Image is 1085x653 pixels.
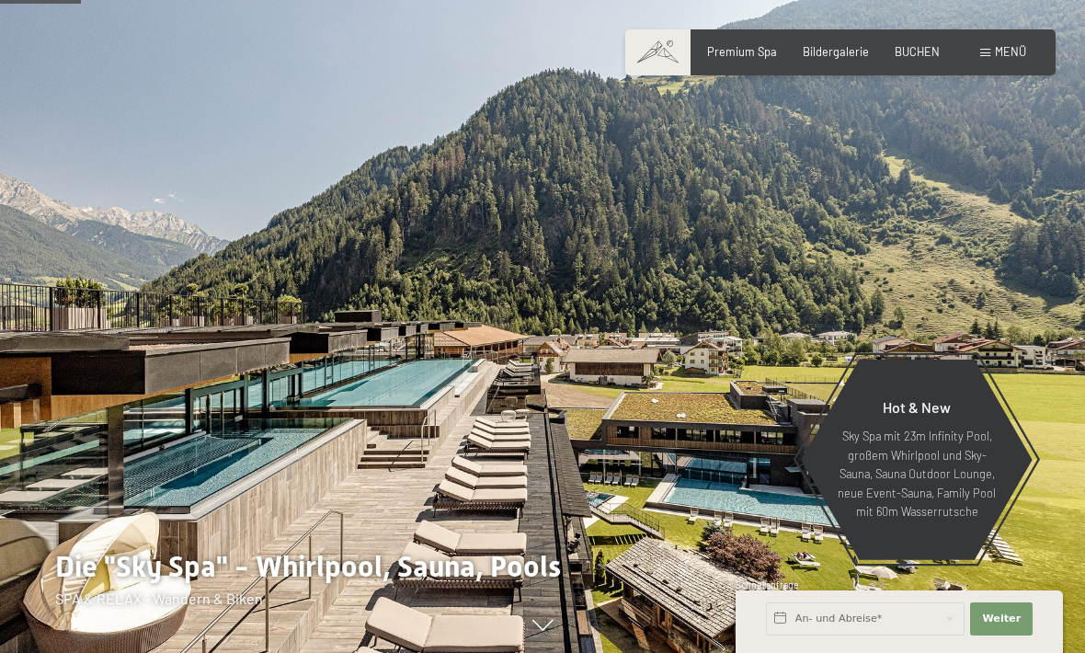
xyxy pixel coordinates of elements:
span: Menü [995,44,1026,59]
button: Weiter [970,602,1033,636]
a: Bildergalerie [803,44,869,59]
a: Hot & New Sky Spa mit 23m Infinity Pool, großem Whirlpool und Sky-Sauna, Sauna Outdoor Lounge, ne... [800,359,1034,561]
span: Schnellanfrage [736,579,799,590]
p: Sky Spa mit 23m Infinity Pool, großem Whirlpool und Sky-Sauna, Sauna Outdoor Lounge, neue Event-S... [837,427,997,521]
a: Premium Spa [707,44,777,59]
a: BUCHEN [895,44,940,59]
span: Hot & New [883,398,951,416]
span: Weiter [982,612,1021,626]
